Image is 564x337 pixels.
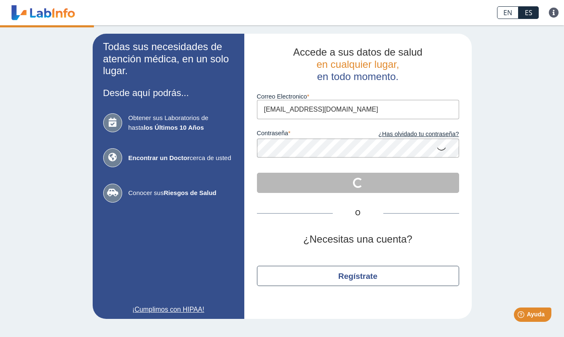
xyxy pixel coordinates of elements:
h3: Desde aquí podrás... [103,88,234,98]
a: ¡Cumplimos con HIPAA! [103,305,234,315]
a: EN [497,6,519,19]
span: en cualquier lugar, [316,59,399,70]
span: Accede a sus datos de salud [293,46,422,58]
h2: ¿Necesitas una cuenta? [257,233,459,246]
span: Conocer sus [128,188,234,198]
iframe: Help widget launcher [489,304,555,328]
span: cerca de usted [128,153,234,163]
h2: Todas sus necesidades de atención médica, en un solo lugar. [103,41,234,77]
b: Riesgos de Salud [164,189,217,196]
label: Correo Electronico [257,93,459,100]
span: Obtener sus Laboratorios de hasta [128,113,234,132]
span: en todo momento. [317,71,398,82]
b: los Últimos 10 Años [144,124,204,131]
b: Encontrar un Doctor [128,154,190,161]
label: contraseña [257,130,358,139]
span: O [333,208,383,218]
a: ES [519,6,539,19]
button: Regístrate [257,266,459,286]
a: ¿Has olvidado tu contraseña? [358,130,459,139]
